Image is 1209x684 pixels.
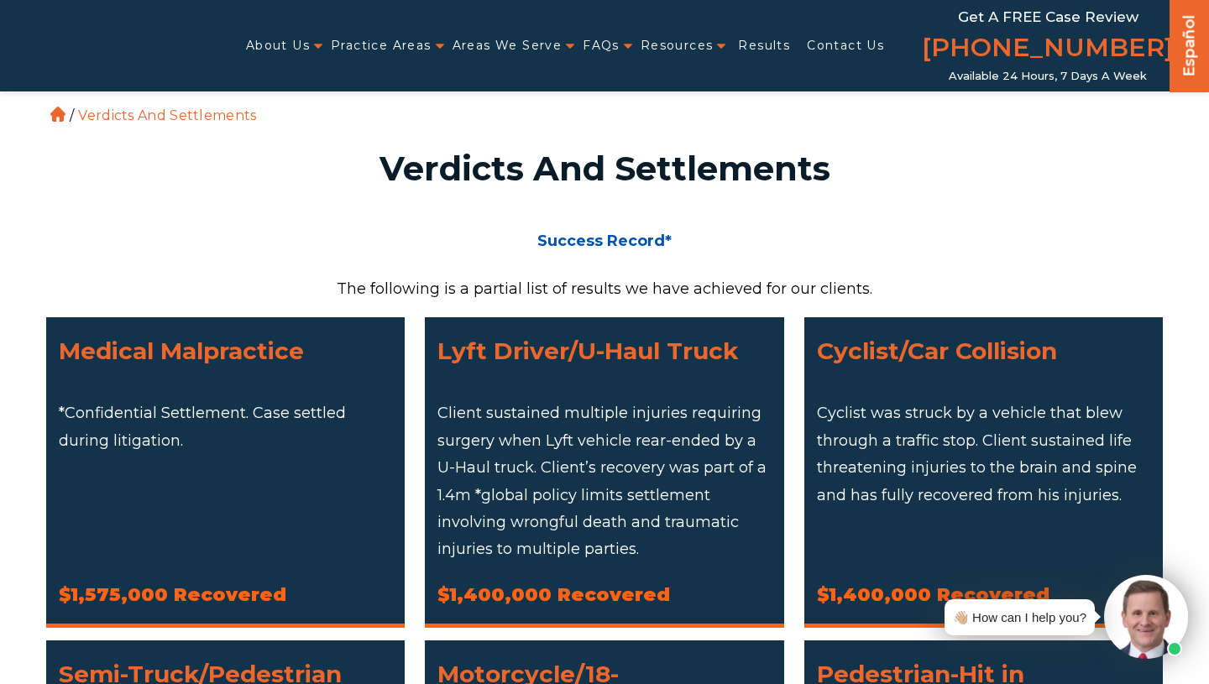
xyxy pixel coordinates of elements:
a: Areas We Serve [453,29,563,63]
h3: Lyft Driver/U-Haul Truck [437,330,771,372]
h1: Verdicts And Settlements [56,152,1153,185]
div: $1,575,000 Recovered [59,578,392,612]
p: The following is a partial list of results we have achieved for our clients. [46,275,1163,302]
span: Success Record* [537,232,672,250]
p: Cyclist was struck by a vehicle that blew through a traffic stop. Client sustained life threateni... [817,399,1150,509]
a: Contact Us [807,29,884,63]
a: FAQs [583,29,620,63]
div: $1,400,000 Recovered [817,578,1150,612]
img: Intaker widget Avatar [1104,575,1188,659]
a: Resources [641,29,714,63]
div: 👋🏼 How can I help you? [953,606,1086,629]
li: Verdicts And Settlements [74,107,260,123]
span: Available 24 Hours, 7 Days a Week [949,70,1147,83]
a: Practice Areas [331,29,432,63]
a: Home [50,107,65,122]
h3: Cyclist/Car Collision [817,330,1150,372]
h3: Medical Malpractice [59,330,392,372]
div: $1,400,000 Recovered [437,578,771,612]
img: Auger & Auger Accident and Injury Lawyers Logo [10,30,208,60]
p: Client sustained multiple injuries requiring surgery when Lyft vehicle rear-ended by a U-Haul tru... [437,399,771,562]
a: Results [738,29,790,63]
span: Get a FREE Case Review [958,8,1138,25]
p: *Confidential Settlement. Case settled during litigation. [59,399,392,454]
a: About Us [246,29,310,63]
a: [PHONE_NUMBER] [922,29,1174,70]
